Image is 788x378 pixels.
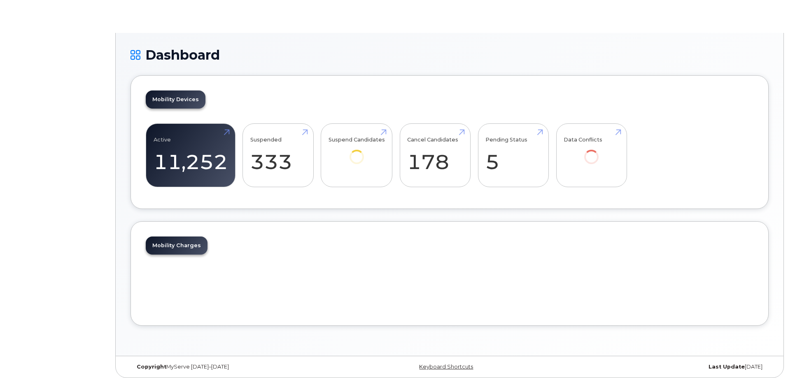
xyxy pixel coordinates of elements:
h1: Dashboard [131,48,769,62]
div: [DATE] [556,364,769,370]
a: Mobility Devices [146,90,205,109]
a: Suspended 333 [250,128,306,183]
a: Keyboard Shortcuts [419,364,473,370]
strong: Copyright [137,364,166,370]
div: MyServe [DATE]–[DATE] [131,364,343,370]
a: Active 11,252 [154,128,228,183]
a: Data Conflicts [564,128,619,176]
a: Cancel Candidates 178 [407,128,463,183]
a: Suspend Candidates [329,128,385,176]
a: Pending Status 5 [485,128,541,183]
strong: Last Update [709,364,745,370]
a: Mobility Charges [146,237,207,255]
